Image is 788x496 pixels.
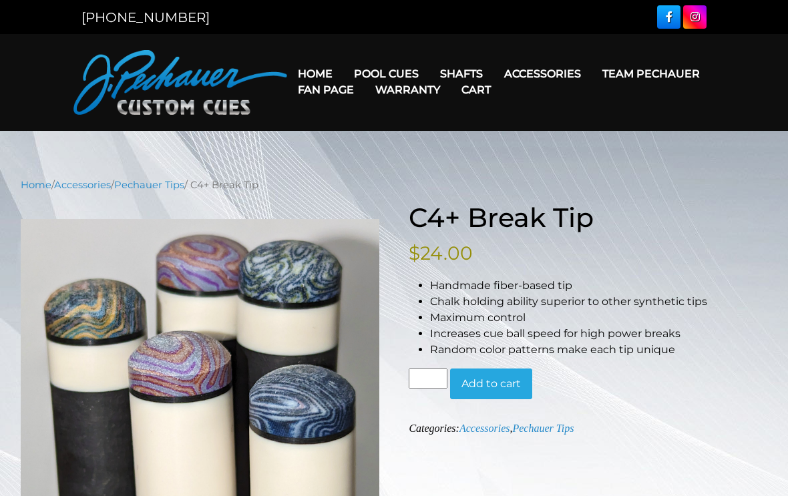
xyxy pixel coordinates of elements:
li: Chalk holding ability superior to other synthetic tips [430,294,767,310]
a: Shafts [429,57,494,91]
span: Categories: , [409,423,574,434]
a: Pechauer Tips [114,179,184,191]
a: Accessories [54,179,111,191]
bdi: 24.00 [409,242,473,264]
a: Accessories [494,57,592,91]
a: Pool Cues [343,57,429,91]
a: Fan Page [287,73,365,107]
img: Pechauer Custom Cues [73,50,287,115]
a: Cart [451,73,502,107]
h1: C4+ Break Tip [409,202,767,234]
a: Team Pechauer [592,57,711,91]
a: Home [21,179,51,191]
li: Increases cue ball speed for high power breaks [430,326,767,342]
li: Random color patterns make each tip unique [430,342,767,358]
input: Product quantity [409,368,447,389]
li: Maximum control [430,310,767,326]
a: Accessories [459,423,510,434]
button: Add to cart [450,368,532,399]
a: Pechauer Tips [512,423,574,434]
span: $ [409,242,420,264]
a: Home [287,57,343,91]
a: [PHONE_NUMBER] [81,9,210,25]
nav: Breadcrumb [21,178,767,192]
a: Warranty [365,73,451,107]
li: Handmade fiber-based tip [430,278,767,294]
